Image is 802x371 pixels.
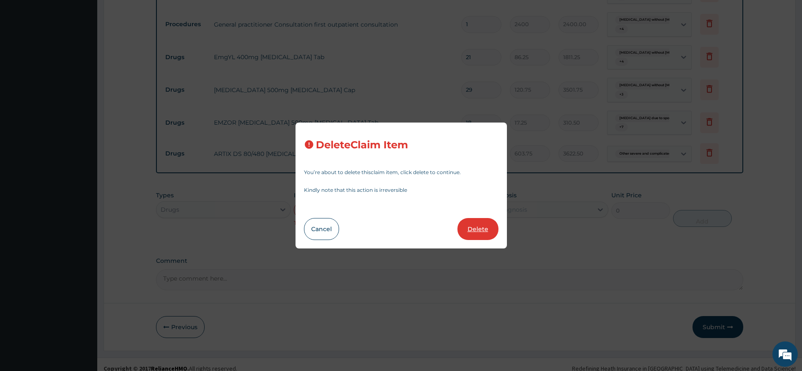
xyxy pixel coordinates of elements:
[457,218,498,240] button: Delete
[49,106,117,192] span: We're online!
[4,231,161,260] textarea: Type your message and hit 'Enter'
[304,170,498,175] p: You’re about to delete this claim item , click delete to continue.
[44,47,142,58] div: Chat with us now
[316,139,408,151] h3: Delete Claim Item
[304,188,498,193] p: Kindly note that this action is irreversible
[139,4,159,25] div: Minimize live chat window
[16,42,34,63] img: d_794563401_company_1708531726252_794563401
[304,218,339,240] button: Cancel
